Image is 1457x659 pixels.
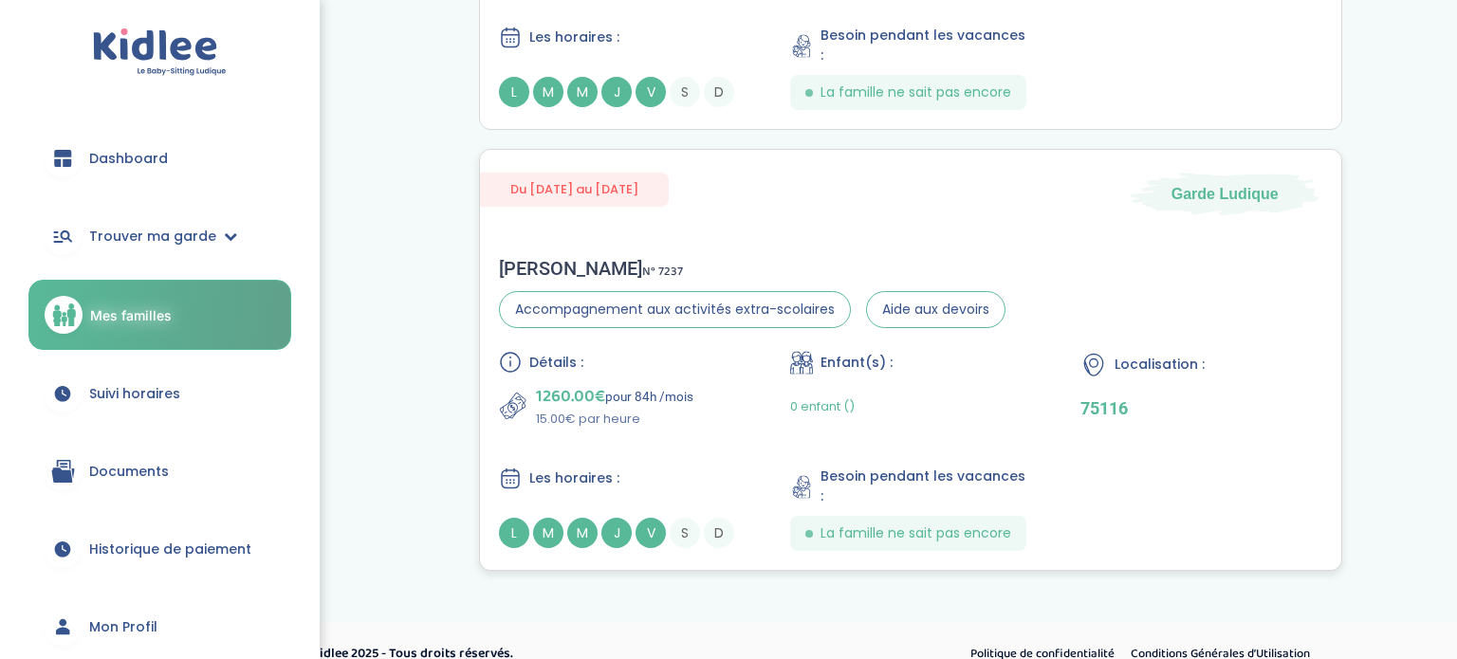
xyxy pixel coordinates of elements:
p: pour 84h /mois [536,383,693,410]
span: M [567,518,598,548]
span: V [636,77,666,107]
span: Aide aux devoirs [866,291,1005,328]
span: Documents [89,462,169,482]
a: Suivi horaires [28,359,291,428]
span: Historique de paiement [89,540,251,559]
span: Localisation : [1115,355,1205,375]
span: 0 enfant () [790,397,855,415]
span: L [499,77,529,107]
span: La famille ne sait pas encore [821,82,1011,102]
span: Enfant(s) : [821,353,893,373]
a: Trouver ma garde [28,202,291,270]
div: [PERSON_NAME] [499,257,1005,280]
img: logo.svg [93,28,227,77]
a: Mes familles [28,280,291,350]
span: D [704,77,734,107]
span: N° 7237 [642,262,683,282]
span: M [567,77,598,107]
p: 15.00€ par heure [536,410,693,429]
span: Besoin pendant les vacances : [821,467,1032,506]
span: Mon Profil [89,617,157,637]
a: Documents [28,437,291,505]
span: Besoin pendant les vacances : [821,26,1032,65]
span: Mes familles [90,305,172,325]
span: 1260.00€ [536,383,605,410]
span: Les horaires : [529,468,619,488]
span: S [670,77,700,107]
span: J [601,77,632,107]
span: D [704,518,734,548]
span: Du [DATE] au [DATE] [480,173,669,206]
span: Dashboard [89,149,168,169]
span: Trouver ma garde [89,227,216,247]
span: Garde Ludique [1171,184,1279,205]
span: J [601,518,632,548]
span: Les horaires : [529,27,619,47]
span: La famille ne sait pas encore [821,523,1011,543]
a: Dashboard [28,124,291,192]
span: V [636,518,666,548]
span: L [499,518,529,548]
span: Accompagnement aux activités extra-scolaires [499,291,851,328]
span: S [670,518,700,548]
span: M [533,518,563,548]
span: Suivi horaires [89,384,180,404]
p: 75116 [1080,398,1322,418]
a: Historique de paiement [28,515,291,583]
span: Détails : [529,353,583,373]
span: M [533,77,563,107]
